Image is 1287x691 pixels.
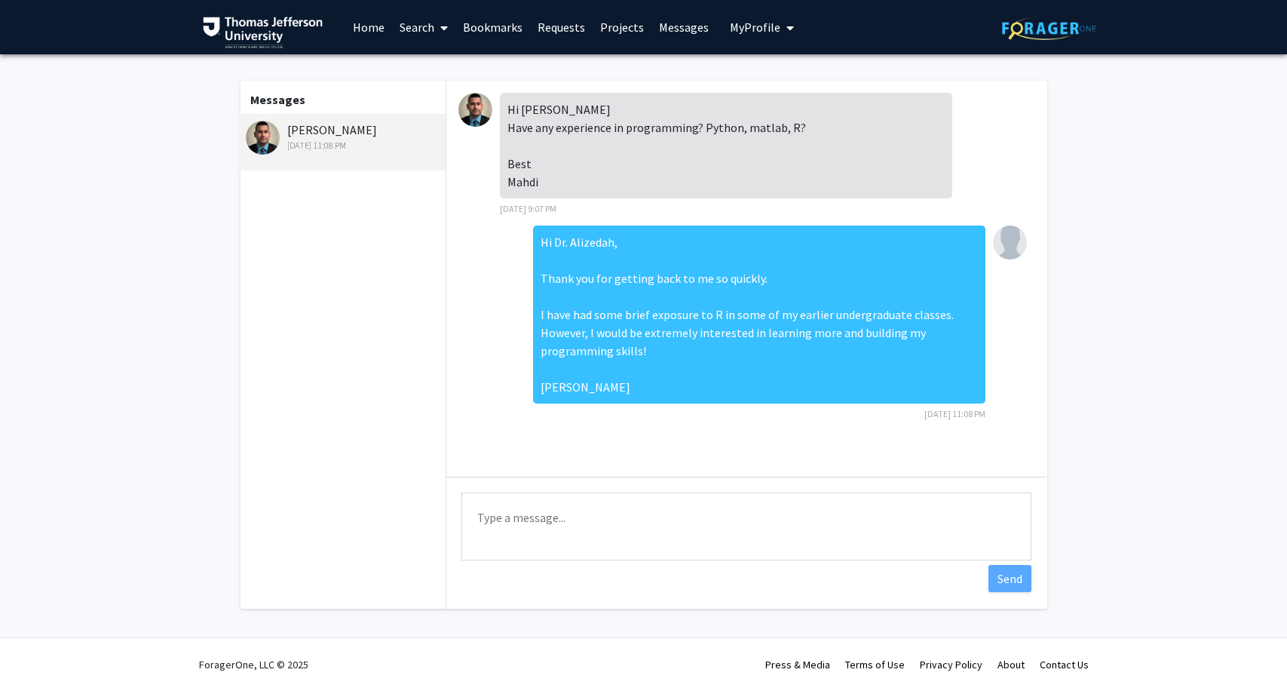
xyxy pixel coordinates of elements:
[461,493,1031,560] textarea: Message
[845,658,905,671] a: Terms of Use
[765,658,830,671] a: Press & Media
[199,638,308,691] div: ForagerOne, LLC © 2025
[593,1,651,54] a: Projects
[246,139,443,152] div: [DATE] 11:08 PM
[203,17,323,48] img: Thomas Jefferson University Logo
[11,623,64,680] iframe: Chat
[246,121,443,152] div: [PERSON_NAME]
[530,1,593,54] a: Requests
[392,1,455,54] a: Search
[920,658,982,671] a: Privacy Policy
[345,1,392,54] a: Home
[1040,658,1089,671] a: Contact Us
[993,226,1027,260] img: Benjamin Lipchin
[997,658,1025,671] a: About
[500,203,556,214] span: [DATE] 9:07 PM
[246,121,280,155] img: Mahdi Alizedah
[988,565,1031,592] button: Send
[458,93,492,127] img: Mahdi Alizedah
[533,226,985,404] div: Hi Dr. Alizedah, Thank you for getting back to me so quickly. I have had some brief exposure to R...
[651,1,716,54] a: Messages
[924,408,985,419] span: [DATE] 11:08 PM
[500,93,952,198] div: Hi [PERSON_NAME] Have any experience in programming? Python, matlab, R? Best Mahdi
[1002,17,1096,40] img: ForagerOne Logo
[730,20,780,35] span: My Profile
[250,92,305,107] b: Messages
[455,1,530,54] a: Bookmarks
